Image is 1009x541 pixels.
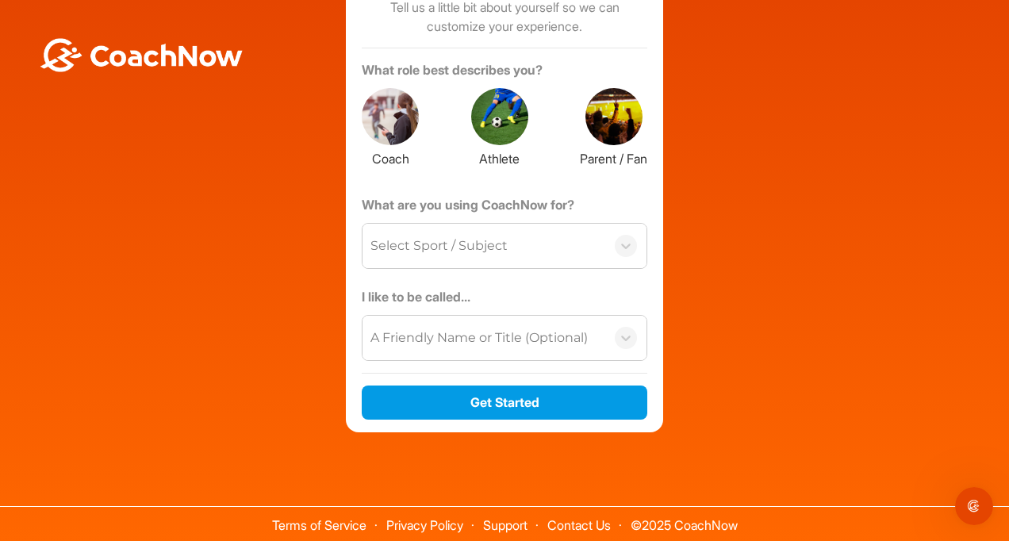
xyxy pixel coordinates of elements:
[362,195,647,221] label: What are you using CoachNow for?
[362,386,647,420] button: Get Started
[370,236,508,255] div: Select Sport / Subject
[272,517,366,533] a: Terms of Service
[386,517,463,533] a: Privacy Policy
[38,38,244,72] img: BwLJSsUCoWCh5upNqxVrqldRgqLPVwmV24tXu5FoVAoFEpwwqQ3VIfuoInZCoVCoTD4vwADAC3ZFMkVEQFDAAAAAElFTkSuQmCC
[362,287,647,313] label: I like to be called...
[370,328,588,347] div: A Friendly Name or Title (Optional)
[483,517,528,533] a: Support
[471,145,528,168] label: Athlete
[547,517,611,533] a: Contact Us
[580,145,647,168] label: Parent / Fan
[362,145,419,168] label: Coach
[955,487,993,525] iframe: Intercom live chat
[623,507,746,531] span: © 2025 CoachNow
[362,60,647,86] label: What role best describes you?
